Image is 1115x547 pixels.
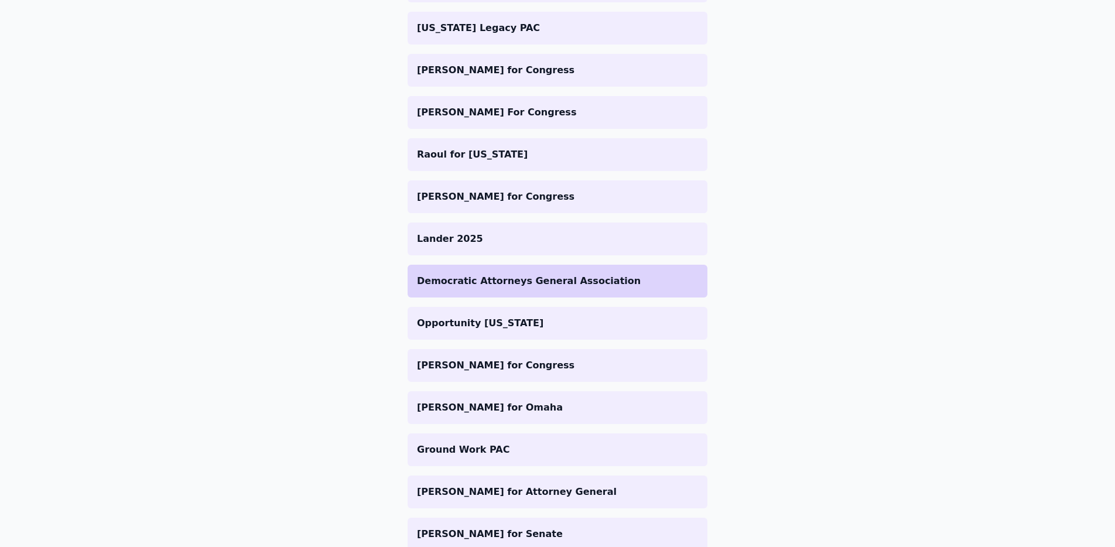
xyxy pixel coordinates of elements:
[408,138,707,171] a: Raoul for [US_STATE]
[417,274,698,288] p: Democratic Attorneys General Association
[408,391,707,424] a: [PERSON_NAME] for Omaha
[408,96,707,129] a: [PERSON_NAME] For Congress
[417,485,698,499] p: [PERSON_NAME] for Attorney General
[417,148,698,162] p: Raoul for [US_STATE]
[417,21,698,35] p: [US_STATE] Legacy PAC
[417,63,698,77] p: [PERSON_NAME] for Congress
[417,316,698,330] p: Opportunity [US_STATE]
[408,476,707,508] a: [PERSON_NAME] for Attorney General
[417,190,698,204] p: [PERSON_NAME] for Congress
[408,349,707,382] a: [PERSON_NAME] for Congress
[408,180,707,213] a: [PERSON_NAME] for Congress
[408,54,707,87] a: [PERSON_NAME] for Congress
[417,232,698,246] p: Lander 2025
[417,401,698,415] p: [PERSON_NAME] for Omaha
[417,443,698,457] p: Ground Work PAC
[417,105,698,119] p: [PERSON_NAME] For Congress
[417,527,698,541] p: [PERSON_NAME] for Senate
[408,223,707,255] a: Lander 2025
[408,12,707,45] a: [US_STATE] Legacy PAC
[408,307,707,340] a: Opportunity [US_STATE]
[408,433,707,466] a: Ground Work PAC
[408,265,707,298] a: Democratic Attorneys General Association
[417,358,698,372] p: [PERSON_NAME] for Congress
